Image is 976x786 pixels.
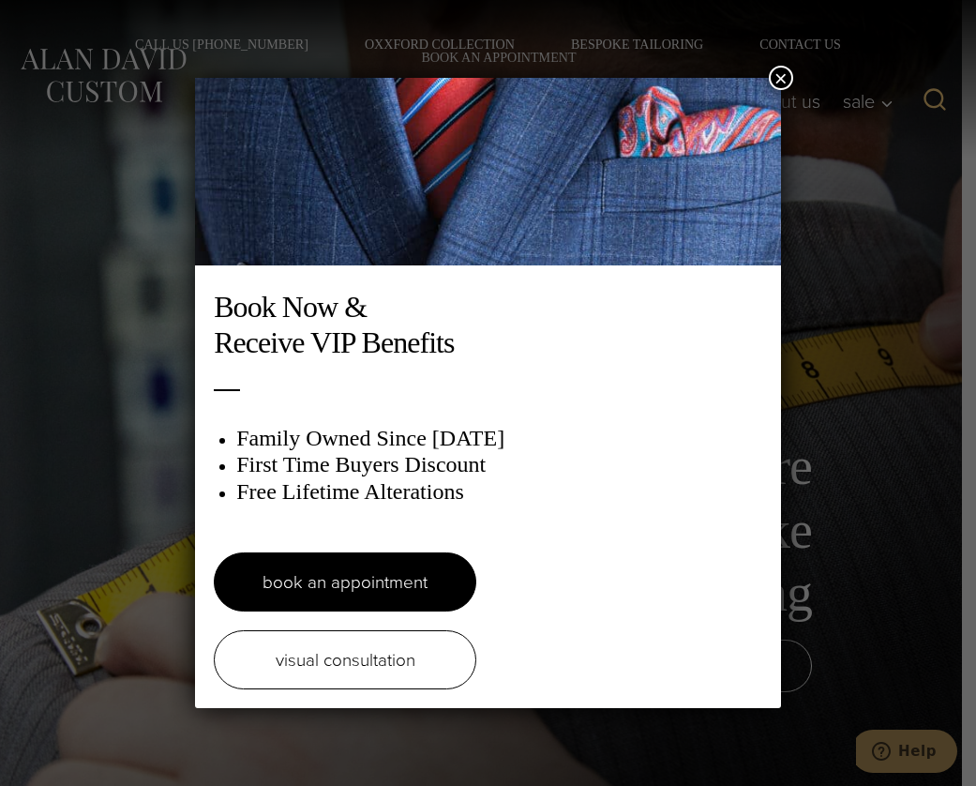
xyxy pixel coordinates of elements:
[236,425,762,452] h3: Family Owned Since [DATE]
[236,451,762,478] h3: First Time Buyers Discount
[214,630,476,689] a: visual consultation
[214,552,476,612] a: book an appointment
[236,478,762,506] h3: Free Lifetime Alterations
[769,66,793,90] button: Close
[214,289,762,361] h2: Book Now & Receive VIP Benefits
[42,13,81,30] span: Help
